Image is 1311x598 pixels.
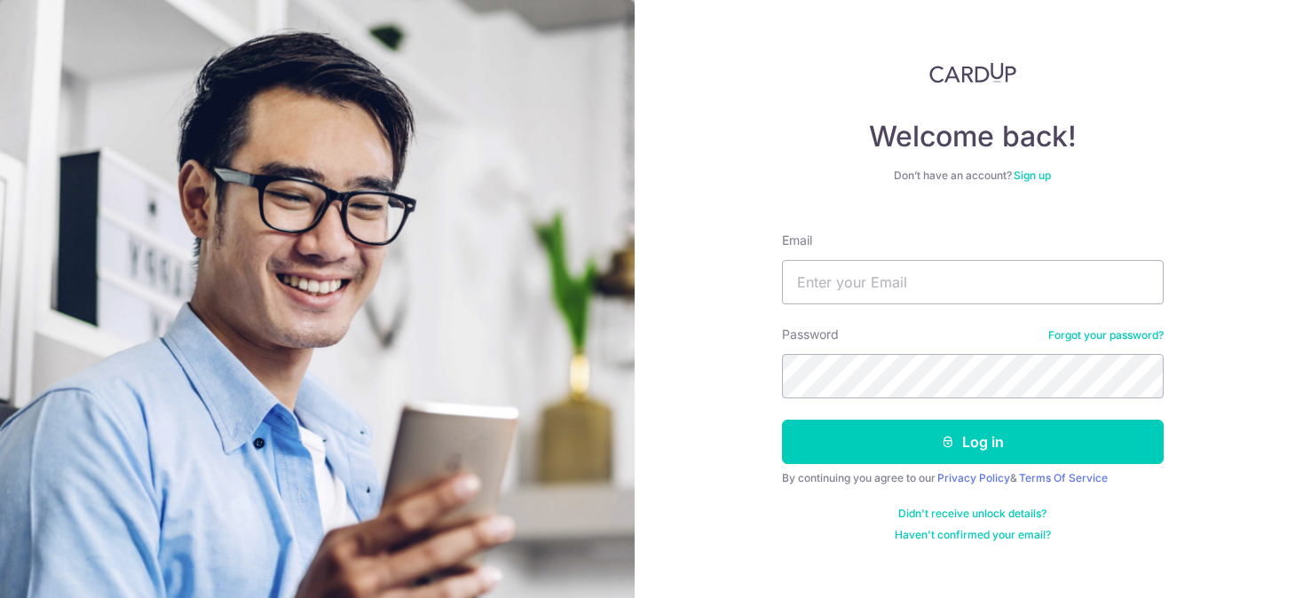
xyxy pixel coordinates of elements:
[1014,169,1051,182] a: Sign up
[782,420,1164,464] button: Log in
[782,232,812,249] label: Email
[937,471,1010,484] a: Privacy Policy
[929,62,1016,83] img: CardUp Logo
[1019,471,1108,484] a: Terms Of Service
[782,471,1164,485] div: By continuing you agree to our &
[782,119,1164,154] h4: Welcome back!
[898,507,1046,521] a: Didn't receive unlock details?
[782,260,1164,304] input: Enter your Email
[782,326,839,343] label: Password
[895,528,1051,542] a: Haven't confirmed your email?
[1048,328,1164,342] a: Forgot your password?
[782,169,1164,183] div: Don’t have an account?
